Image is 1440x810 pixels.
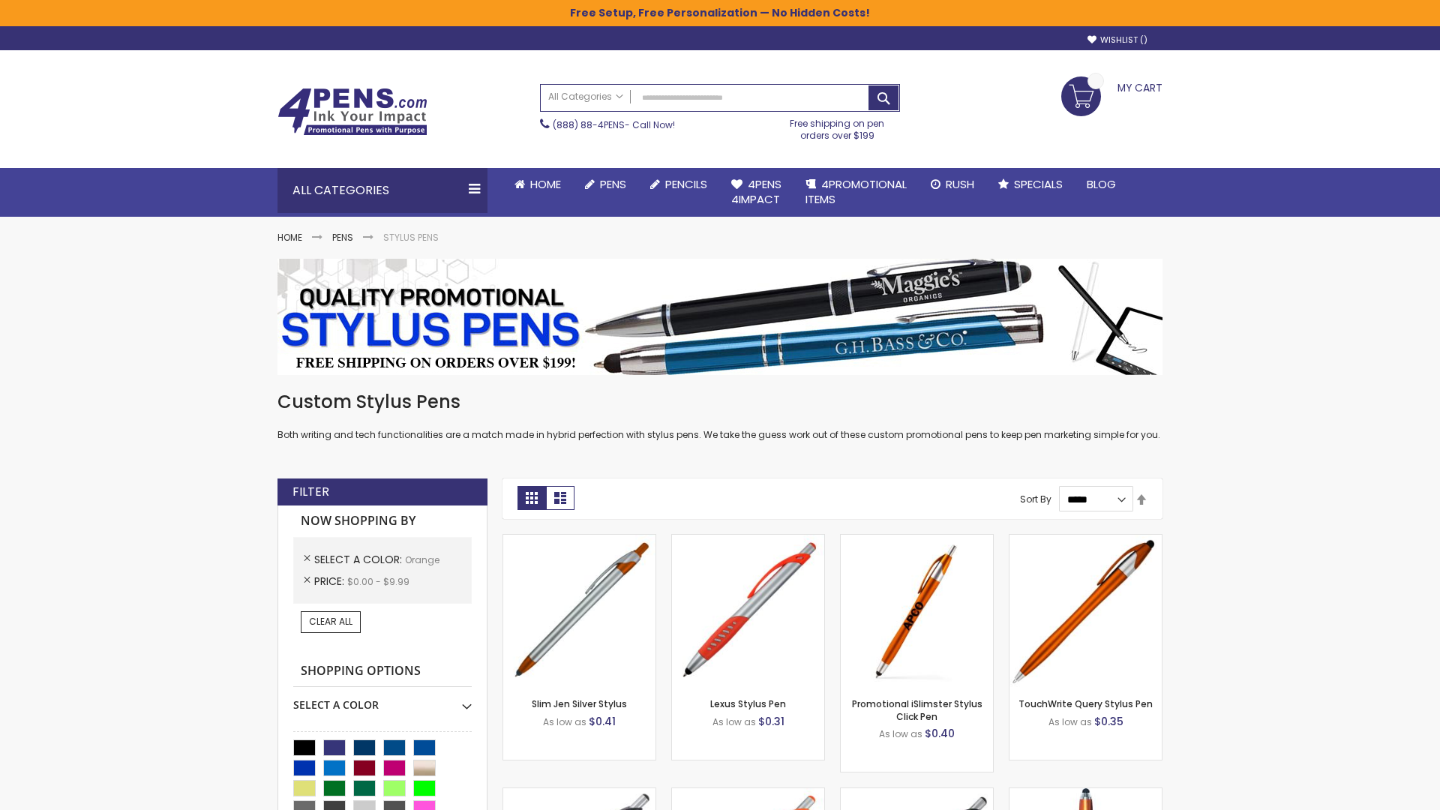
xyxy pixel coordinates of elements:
[1014,176,1063,192] span: Specials
[517,486,546,510] strong: Grid
[665,176,707,192] span: Pencils
[1048,715,1092,728] span: As low as
[314,552,405,567] span: Select A Color
[719,168,793,217] a: 4Pens4impact
[793,168,919,217] a: 4PROMOTIONALITEMS
[293,687,472,712] div: Select A Color
[1087,176,1116,192] span: Blog
[548,91,623,103] span: All Categories
[405,553,439,566] span: Orange
[712,715,756,728] span: As low as
[277,168,487,213] div: All Categories
[532,697,627,710] a: Slim Jen Silver Stylus
[672,535,824,687] img: Lexus Stylus Pen-Orange
[293,505,472,537] strong: Now Shopping by
[277,259,1162,375] img: Stylus Pens
[841,535,993,687] img: Promotional iSlimster Stylus Click Pen-Orange
[553,118,675,131] span: - Call Now!
[589,714,616,729] span: $0.41
[301,611,361,632] a: Clear All
[805,176,907,207] span: 4PROMOTIONAL ITEMS
[332,231,353,244] a: Pens
[841,787,993,800] a: Lexus Metallic Stylus Pen-Orange
[946,176,974,192] span: Rush
[1018,697,1153,710] a: TouchWrite Query Stylus Pen
[503,787,655,800] a: Boston Stylus Pen-Orange
[1020,493,1051,505] label: Sort By
[1087,34,1147,46] a: Wishlist
[710,697,786,710] a: Lexus Stylus Pen
[277,390,1162,414] h1: Custom Stylus Pens
[309,615,352,628] span: Clear All
[1094,714,1123,729] span: $0.35
[672,534,824,547] a: Lexus Stylus Pen-Orange
[758,714,784,729] span: $0.31
[277,88,427,136] img: 4Pens Custom Pens and Promotional Products
[1075,168,1128,201] a: Blog
[672,787,824,800] a: Boston Silver Stylus Pen-Orange
[553,118,625,131] a: (888) 88-4PENS
[293,655,472,688] strong: Shopping Options
[503,534,655,547] a: Slim Jen Silver Stylus-Orange
[600,176,626,192] span: Pens
[383,231,439,244] strong: Stylus Pens
[1009,534,1162,547] a: TouchWrite Query Stylus Pen-Orange
[731,176,781,207] span: 4Pens 4impact
[841,534,993,547] a: Promotional iSlimster Stylus Click Pen-Orange
[879,727,922,740] span: As low as
[503,535,655,687] img: Slim Jen Silver Stylus-Orange
[986,168,1075,201] a: Specials
[314,574,347,589] span: Price
[543,715,586,728] span: As low as
[925,726,955,741] span: $0.40
[1009,787,1162,800] a: TouchWrite Command Stylus Pen-Orange
[919,168,986,201] a: Rush
[530,176,561,192] span: Home
[573,168,638,201] a: Pens
[277,390,1162,442] div: Both writing and tech functionalities are a match made in hybrid perfection with stylus pens. We ...
[541,85,631,109] a: All Categories
[292,484,329,500] strong: Filter
[638,168,719,201] a: Pencils
[347,575,409,588] span: $0.00 - $9.99
[775,112,901,142] div: Free shipping on pen orders over $199
[1009,535,1162,687] img: TouchWrite Query Stylus Pen-Orange
[852,697,982,722] a: Promotional iSlimster Stylus Click Pen
[502,168,573,201] a: Home
[277,231,302,244] a: Home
